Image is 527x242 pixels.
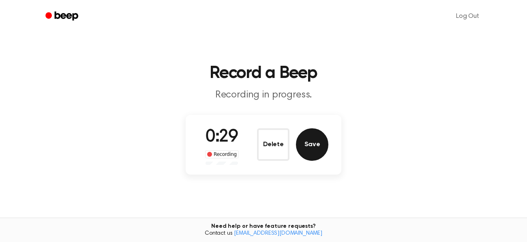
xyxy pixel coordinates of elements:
[206,129,238,146] span: 0:29
[234,231,322,236] a: [EMAIL_ADDRESS][DOMAIN_NAME]
[56,65,471,82] h1: Record a Beep
[5,230,522,238] span: Contact us
[448,6,487,26] a: Log Out
[40,9,86,24] a: Beep
[205,150,239,158] div: Recording
[108,89,419,102] p: Recording in progress.
[296,128,328,161] button: Save Audio Record
[257,128,289,161] button: Delete Audio Record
